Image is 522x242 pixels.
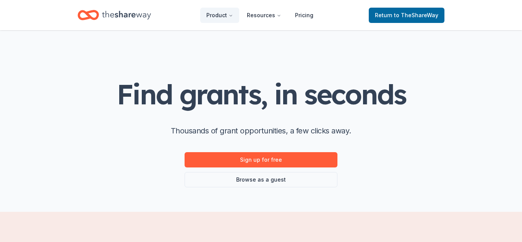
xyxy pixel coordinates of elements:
[289,8,319,23] a: Pricing
[117,79,405,109] h1: Find grants, in seconds
[375,11,438,20] span: Return
[185,172,337,187] a: Browse as a guest
[78,6,151,24] a: Home
[394,12,438,18] span: to TheShareWay
[200,8,239,23] button: Product
[171,125,351,137] p: Thousands of grant opportunities, a few clicks away.
[185,152,337,167] a: Sign up for free
[200,6,319,24] nav: Main
[241,8,287,23] button: Resources
[369,8,444,23] a: Returnto TheShareWay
